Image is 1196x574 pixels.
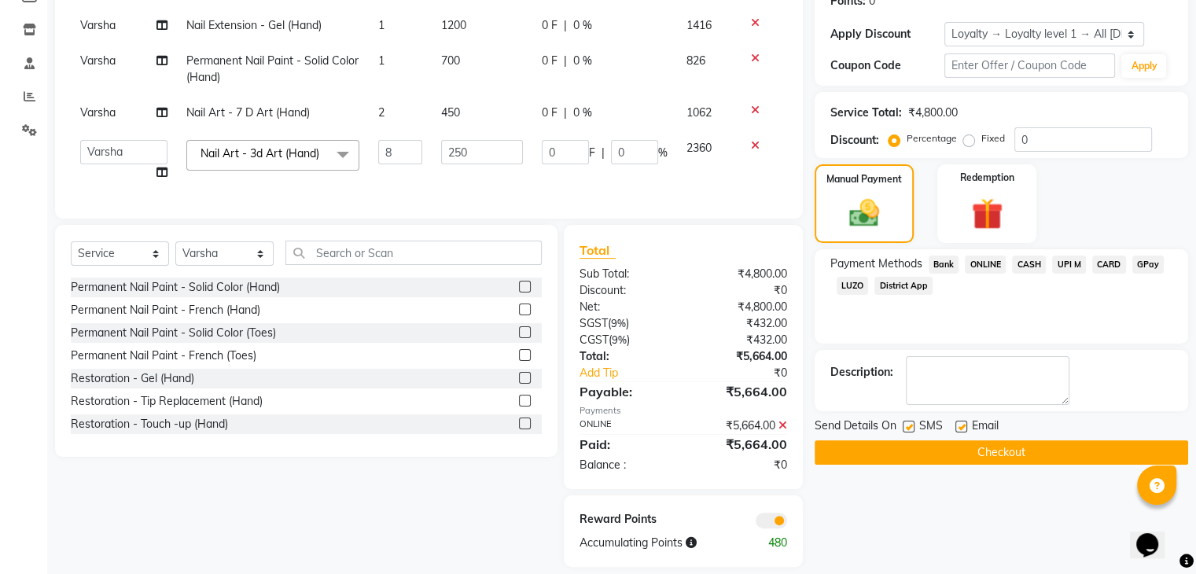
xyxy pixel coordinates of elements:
div: ₹432.00 [683,332,799,348]
span: Bank [929,256,959,274]
div: ₹0 [702,365,798,381]
span: 700 [441,53,460,68]
div: Sub Total: [568,266,683,282]
span: F [589,145,595,161]
label: Manual Payment [826,172,902,186]
label: Redemption [960,171,1014,185]
span: Send Details On [815,418,896,437]
span: 1062 [686,105,712,120]
div: ( ) [568,332,683,348]
span: Nail Art - 3d Art (Hand) [201,146,319,160]
div: Permanent Nail Paint - French (Hand) [71,302,260,318]
span: Nail Art - 7 D Art (Hand) [186,105,310,120]
div: Restoration - Tip Replacement (Hand) [71,393,263,410]
span: | [564,17,567,34]
div: Restoration - Touch -up (Hand) [71,416,228,432]
div: ₹5,664.00 [683,382,799,401]
span: 1200 [441,18,466,32]
span: 0 % [573,17,592,34]
span: Email [972,418,999,437]
span: Total [580,242,616,259]
input: Enter Offer / Coupon Code [944,53,1116,78]
span: SGST [580,316,608,330]
span: % [658,145,668,161]
div: Service Total: [830,105,902,121]
span: 0 F [542,17,558,34]
span: CGST [580,333,609,347]
div: Discount: [568,282,683,299]
span: 0 % [573,105,592,121]
a: x [319,146,326,160]
a: Add Tip [568,365,702,381]
div: 480 [741,535,798,551]
span: 450 [441,105,460,120]
span: 0 % [573,53,592,69]
span: Varsha [80,53,116,68]
div: ₹5,664.00 [683,435,799,454]
div: Permanent Nail Paint - Solid Color (Hand) [71,279,280,296]
div: ₹5,664.00 [683,348,799,365]
span: | [564,53,567,69]
span: Nail Extension - Gel (Hand) [186,18,322,32]
div: ₹432.00 [683,315,799,332]
div: ₹0 [683,282,799,299]
div: Reward Points [568,511,683,528]
div: Payments [580,404,787,418]
span: 9% [612,333,627,346]
div: Total: [568,348,683,365]
div: Apply Discount [830,26,944,42]
button: Apply [1121,54,1166,78]
span: UPI M [1052,256,1086,274]
span: 0 F [542,105,558,121]
button: Checkout [815,440,1188,465]
span: Varsha [80,105,116,120]
span: 0 F [542,53,558,69]
span: 2360 [686,141,712,155]
span: Permanent Nail Paint - Solid Color (Hand) [186,53,359,84]
span: 826 [686,53,705,68]
span: GPay [1132,256,1165,274]
div: ₹4,800.00 [683,299,799,315]
span: 1416 [686,18,712,32]
div: ONLINE [568,418,683,434]
span: ONLINE [965,256,1006,274]
span: 2 [378,105,385,120]
div: ₹0 [683,457,799,473]
img: _cash.svg [840,196,889,230]
div: Payable: [568,382,683,401]
span: Payment Methods [830,256,922,272]
span: CASH [1012,256,1046,274]
label: Fixed [981,131,1005,145]
span: LUZO [837,277,869,295]
span: 9% [611,317,626,329]
img: _gift.svg [962,194,1013,234]
span: CARD [1092,256,1126,274]
div: Balance : [568,457,683,473]
span: | [564,105,567,121]
div: ₹4,800.00 [683,266,799,282]
span: | [602,145,605,161]
iframe: chat widget [1130,511,1180,558]
div: Permanent Nail Paint - French (Toes) [71,348,256,364]
div: Discount: [830,132,879,149]
span: Varsha [80,18,116,32]
div: Paid: [568,435,683,454]
span: 1 [378,53,385,68]
span: District App [874,277,933,295]
div: Accumulating Points [568,535,741,551]
div: Coupon Code [830,57,944,74]
div: Restoration - Gel (Hand) [71,370,194,387]
label: Percentage [907,131,957,145]
span: SMS [919,418,943,437]
div: ₹4,800.00 [908,105,958,121]
span: 1 [378,18,385,32]
div: Net: [568,299,683,315]
div: Permanent Nail Paint - Solid Color (Toes) [71,325,276,341]
div: ( ) [568,315,683,332]
div: Description: [830,364,893,381]
div: ₹5,664.00 [683,418,799,434]
input: Search or Scan [285,241,542,265]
